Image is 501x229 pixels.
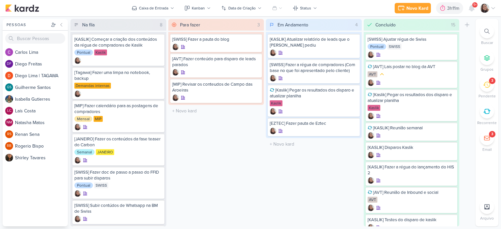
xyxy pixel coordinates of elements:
[7,109,11,113] p: LC
[172,69,179,76] img: Sharlene Khoury
[270,75,276,81] div: Criador(a): Sharlene Khoury
[368,71,377,77] div: AVT
[448,21,458,28] div: 15
[477,120,497,126] p: Recorrente
[172,56,260,68] div: [AVT] Fazer conteúdo para disparo de leads parados
[172,94,179,101] div: Criador(a): Sharlene Khoury
[476,24,498,46] li: Ctrl + F
[94,50,107,55] div: Kaslik
[157,21,165,28] div: 8
[368,92,456,104] div: [Kaslik] Pegar os resultados dos disparo e atualizar planilha
[491,132,493,137] div: 3
[5,60,13,68] div: Diego Freitas
[368,51,374,58] div: Criador(a): Sharlene Khoury
[480,66,493,72] p: Grupos
[15,72,68,79] div: D i e g o L i m a | T A G A W A
[395,3,431,13] button: Novo Kard
[15,84,68,91] div: G u i l h e r m e S a n t o s
[15,154,68,161] div: S h i r l e y T a v a r e s
[267,139,360,149] input: + Novo kard
[368,79,374,86] div: Criador(a): Sharlene Khoury
[74,57,81,64] div: Criador(a): Sharlene Khoury
[172,36,260,42] div: [SWISS] Fazer a pauta do blog
[74,116,92,122] div: Mensal
[172,81,260,93] div: [MIP] Revisar os conteudos de Campo das Aroeiras
[5,83,13,91] div: Guilherme Santos
[15,143,68,150] div: R o g e r i o B i s p o
[480,4,489,13] img: Sharlene Khoury
[482,147,492,152] p: Email
[368,132,374,139] img: Sharlene Khoury
[368,217,456,223] div: [KASLIK] Testes do disparo de kaslik
[74,157,81,164] img: Sharlene Khoury
[368,205,374,211] img: Sharlene Khoury
[74,157,81,164] div: Criador(a): Sharlene Khoury
[74,216,81,222] div: Criador(a): Sharlene Khoury
[368,190,456,195] div: [AVT] Reunião de Inbound e social
[270,100,282,106] div: Kaslik
[270,108,276,115] img: Sharlene Khoury
[270,62,358,74] div: [SWISS] Fazer a régua de compradores (Com base no que foi apresentado pelo cliente)
[74,91,81,97] img: Sharlene Khoury
[368,197,377,203] div: AVT
[368,64,456,70] div: [AVT] Lais postar no blog da AVT
[74,124,81,130] img: Sharlene Khoury
[172,44,179,50] div: Criador(a): Sharlene Khoury
[74,91,81,97] div: Criador(a): Sharlene Khoury
[368,79,374,86] img: Sharlene Khoury
[270,128,276,134] img: Sharlene Khoury
[368,177,374,184] div: Criador(a): Sharlene Khoury
[368,132,374,139] div: Criador(a): Sharlene Khoury
[94,116,103,122] div: MIP
[74,216,81,222] img: Sharlene Khoury
[74,57,81,64] img: Sharlene Khoury
[368,113,374,119] div: Criador(a): Sharlene Khoury
[387,44,402,50] div: SWISS
[270,50,276,56] div: Criador(a): Sharlene Khoury
[368,51,374,58] img: Sharlene Khoury
[7,121,12,124] p: NM
[5,33,65,44] input: Buscar Pessoas
[5,142,13,150] div: Rogerio Bispo
[15,107,68,114] div: L a í s C o s t a
[74,182,93,188] div: Pontual
[481,40,493,46] p: Buscar
[5,95,13,103] img: Isabella Gutierres
[7,62,11,66] p: DF
[74,36,162,48] div: [KASLIK] Começar a criação dos conteúdos da régua de compradores de Kaslik
[96,149,114,155] div: JANEIRO
[7,133,11,136] p: RS
[379,71,385,78] div: Prioridade Média
[368,205,374,211] div: Criador(a): Sharlene Khoury
[74,50,93,55] div: Pontual
[447,5,461,12] div: 3h11m
[368,36,456,42] div: [SWISS] Ajustar régua de Swiss
[74,83,111,89] div: Demandas internas
[368,105,380,111] div: Kaslik
[7,144,11,148] p: RB
[172,94,179,101] img: Sharlene Khoury
[5,22,50,28] div: Pessoas
[270,36,358,48] div: [KASLIK] Atualizar relatório de leads que o Otávio pediu
[74,149,95,155] div: Semanal
[15,49,68,56] div: C a r l o s L i m a
[74,70,162,81] div: [Tagawa] Fazer uma limpa no notebook, backup
[480,215,494,221] p: Arquivo
[5,72,13,79] img: Diego Lima | TAGAWA
[368,44,386,50] div: Pontual
[368,177,374,184] img: Sharlene Khoury
[5,48,13,56] img: Carlos Lima
[15,61,68,67] div: D i e g o F r e i t a s
[368,164,456,176] div: [KASLIK] Fazer a régua do lançamento do HIS 2
[94,182,108,188] div: SWISS
[15,131,68,138] div: R e n a n S e n a
[74,169,162,181] div: [SWISS] Fazer doc de passo a passo do FFID para subir disparos
[491,78,493,83] div: 3
[74,190,81,197] img: Sharlene Khoury
[15,119,68,126] div: N a t a s h a M a t o s
[74,190,81,197] div: Criador(a): Sharlene Khoury
[5,119,13,126] div: Natasha Matos
[478,93,496,99] p: Pendente
[74,124,81,130] div: Criador(a): Sharlene Khoury
[74,136,162,148] div: [JANEIRO] Fazer os conteúdos da fase teaser do Carbon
